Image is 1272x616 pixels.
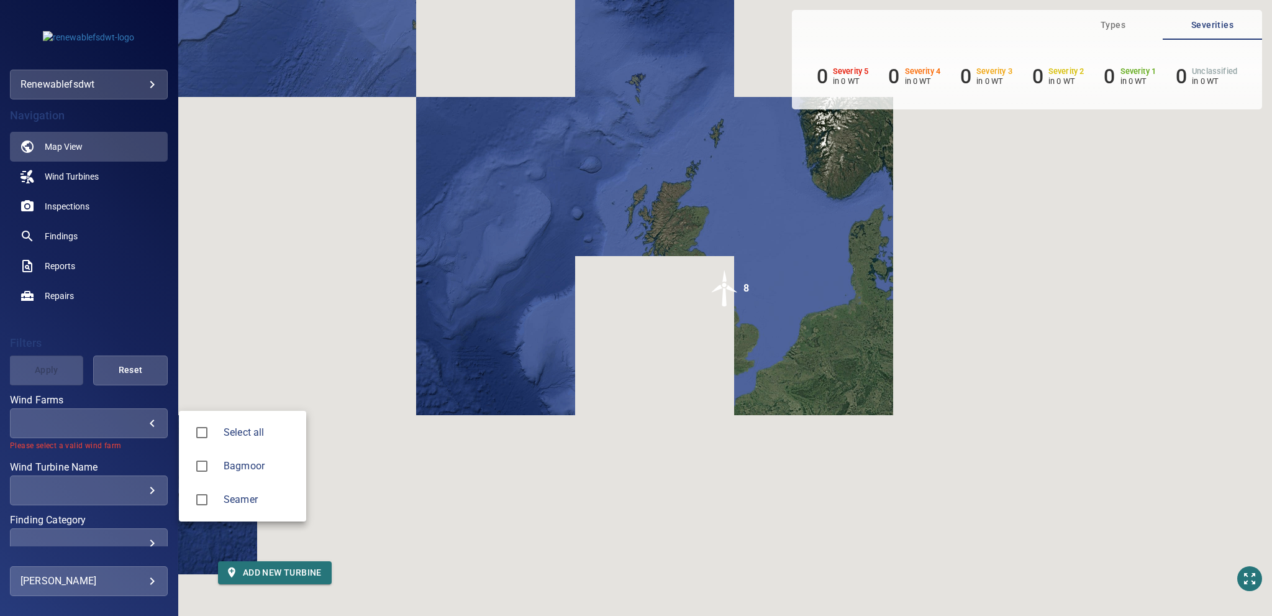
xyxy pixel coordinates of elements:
[189,487,215,513] span: Seamer
[224,492,296,507] span: Seamer
[189,453,215,479] span: Bagmoor
[224,459,296,474] div: Wind Farms Bagmoor
[224,492,296,507] div: Wind Farms Seamer
[224,425,296,440] span: Select all
[224,459,296,474] span: Bagmoor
